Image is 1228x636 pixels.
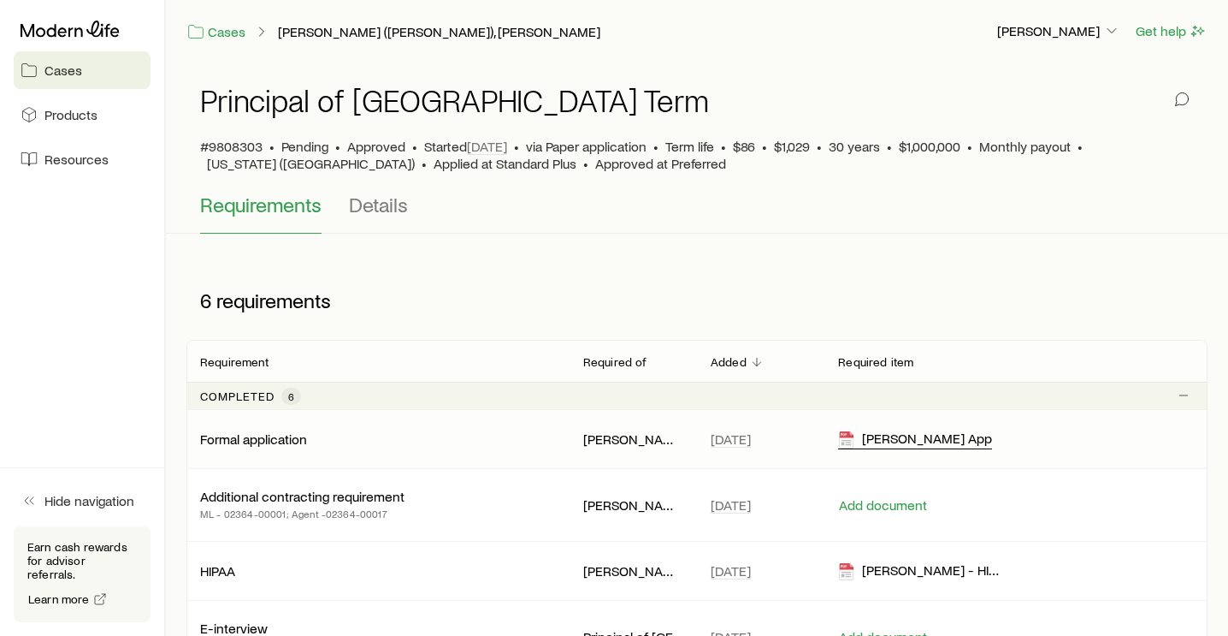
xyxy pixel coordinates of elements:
a: Cases [186,22,246,42]
p: Requirement [200,355,269,369]
span: [DATE] [711,496,751,514]
p: Required item [838,355,913,369]
span: [US_STATE] ([GEOGRAPHIC_DATA]) [207,155,415,172]
span: • [514,138,519,155]
span: Learn more [28,593,90,605]
span: Applied at Standard Plus [434,155,576,172]
span: • [583,155,588,172]
button: Hide navigation [14,482,151,520]
span: $1,029 [774,138,810,155]
span: [DATE] [711,431,751,448]
p: [PERSON_NAME] [583,562,683,580]
button: Add document [838,497,928,514]
span: • [653,138,658,155]
p: [PERSON_NAME] [997,22,1120,39]
p: Earn cash rewards for advisor referrals. [27,540,137,581]
h1: Principal of [GEOGRAPHIC_DATA] Term [200,83,708,117]
span: $86 [733,138,755,155]
span: requirements [216,288,331,312]
p: Completed [200,389,275,403]
a: [PERSON_NAME] ([PERSON_NAME]), [PERSON_NAME] [277,24,601,40]
span: Products [44,106,97,123]
div: Earn cash rewards for advisor referrals.Learn more [14,526,151,622]
span: • [412,138,417,155]
p: ML - 02364-00001; Agent -02364-00017 [200,505,404,522]
span: 30 years [829,138,880,155]
span: Cases [44,62,82,79]
a: Resources [14,140,151,178]
span: • [817,138,822,155]
span: • [762,138,767,155]
span: Resources [44,151,109,168]
span: • [967,138,972,155]
p: [PERSON_NAME] [583,431,683,448]
span: [DATE] [467,138,507,155]
span: • [1077,138,1083,155]
p: Added [711,355,747,369]
span: [DATE] [711,562,751,580]
p: HIPAA [200,562,235,580]
button: Get help [1135,21,1207,41]
span: Hide navigation [44,492,134,509]
span: Approved [347,138,405,155]
span: Details [349,193,408,217]
span: • [887,138,892,155]
span: via Paper application [526,138,646,155]
button: [PERSON_NAME] [996,21,1121,42]
span: • [422,155,427,172]
span: Approved at Preferred [595,155,726,172]
p: Formal application [200,431,307,448]
p: Required of [583,355,647,369]
span: Monthly payout [979,138,1071,155]
p: Additional contracting requirement [200,488,404,505]
span: 6 [200,288,211,312]
p: Pending [281,138,328,155]
span: • [335,138,340,155]
span: • [721,138,726,155]
span: $1,000,000 [899,138,960,155]
p: Started [424,138,507,155]
span: Term life [665,138,714,155]
div: [PERSON_NAME] App [838,430,992,449]
p: [PERSON_NAME] [583,496,683,514]
span: Requirements [200,193,322,217]
a: Cases [14,51,151,89]
span: • [269,138,275,155]
span: 6 [288,389,294,403]
div: Application details tabs [200,193,1194,234]
div: [PERSON_NAME] - HIPAA AUTH [838,562,1002,581]
span: #9808303 [200,138,263,155]
a: Products [14,96,151,134]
